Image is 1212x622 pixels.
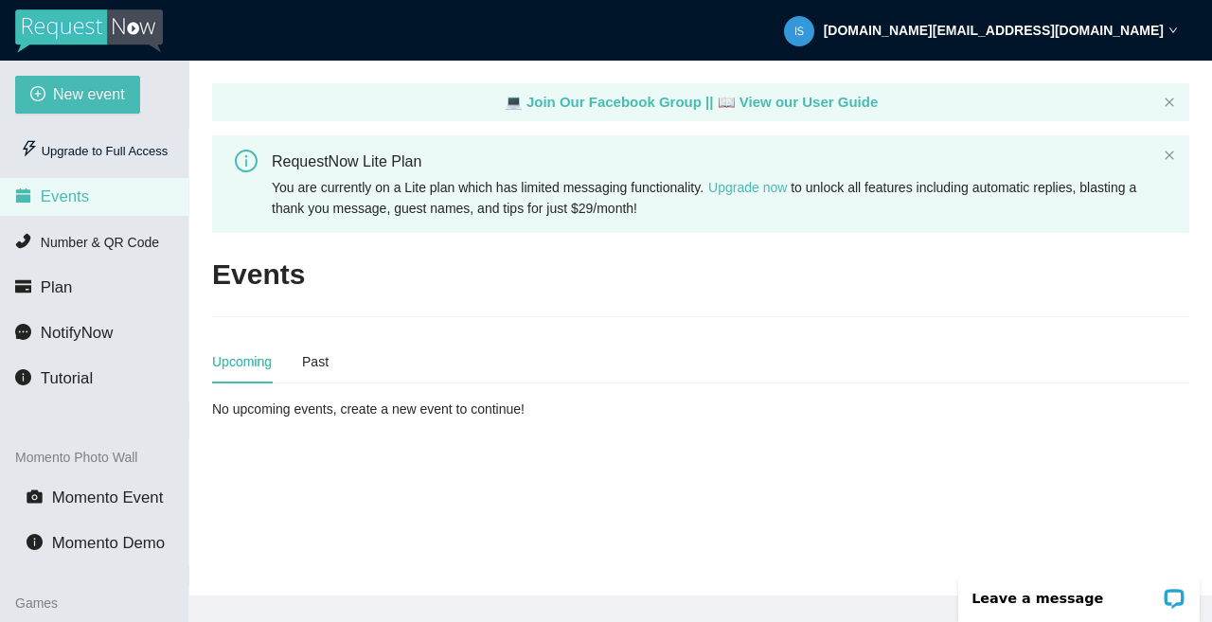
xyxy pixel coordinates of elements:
[505,94,718,110] a: laptop Join Our Facebook Group ||
[1164,150,1175,162] button: close
[15,187,31,204] span: calendar
[15,233,31,249] span: phone
[784,16,814,46] img: 39b930577372fab96ce7c5750fa5c220
[212,351,272,372] div: Upcoming
[272,150,1156,173] div: RequestNow Lite Plan
[41,324,113,342] span: NotifyNow
[30,86,45,104] span: plus-circle
[1164,97,1175,108] span: close
[52,534,165,552] span: Momento Demo
[302,351,329,372] div: Past
[15,76,140,114] button: plus-circleNew event
[15,278,31,294] span: credit-card
[21,140,38,157] span: thunderbolt
[41,278,73,296] span: Plan
[41,187,89,205] span: Events
[1168,26,1178,35] span: down
[27,489,43,505] span: camera
[15,369,31,385] span: info-circle
[41,235,159,250] span: Number & QR Code
[15,9,163,53] img: RequestNow
[15,324,31,340] span: message
[15,133,173,170] div: Upgrade to Full Access
[1164,150,1175,161] span: close
[505,94,523,110] span: laptop
[272,180,1136,216] span: You are currently on a Lite plan which has limited messaging functionality. to unlock all feature...
[27,534,43,550] span: info-circle
[946,562,1212,622] iframe: LiveChat chat widget
[718,94,879,110] a: laptop View our User Guide
[53,82,125,106] span: New event
[708,180,787,195] a: Upgrade now
[41,369,93,387] span: Tutorial
[824,23,1164,38] strong: [DOMAIN_NAME][EMAIL_ADDRESS][DOMAIN_NAME]
[212,399,527,419] div: No upcoming events, create a new event to continue!
[235,150,258,172] span: info-circle
[1164,97,1175,109] button: close
[52,489,164,506] span: Momento Event
[212,256,305,294] h2: Events
[718,94,736,110] span: laptop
